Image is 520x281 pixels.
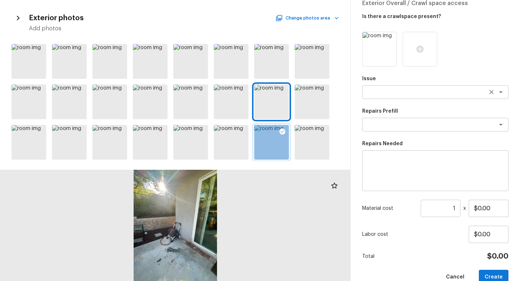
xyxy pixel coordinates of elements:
[362,231,469,238] p: Labor cost
[362,200,508,217] div: x
[362,75,508,82] p: Issue
[29,25,339,33] h5: Add photos
[362,140,508,147] p: Repairs Needed
[496,87,506,97] button: Open
[277,13,339,23] button: Change photos area
[362,205,418,212] p: Material cost
[496,120,506,130] button: Open
[29,13,84,23] h4: Exterior photos
[487,252,508,261] h4: $0.00
[362,253,374,260] p: Total
[362,10,508,20] p: Is there a crawlspace present?
[486,87,497,97] button: Clear
[363,32,396,66] img: room img
[362,108,508,115] p: Repairs Prefill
